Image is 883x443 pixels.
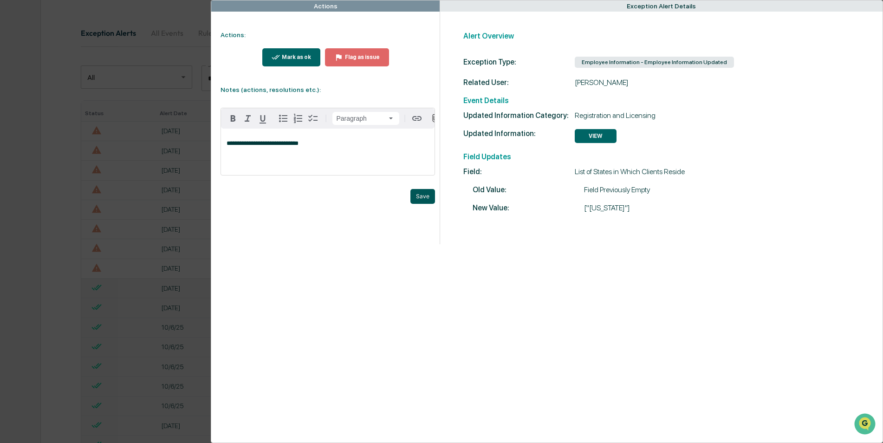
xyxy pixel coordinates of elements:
[463,78,575,87] span: Related User:
[627,2,696,10] div: Exception Alert Details
[426,112,442,124] button: Attach files
[463,152,869,161] h2: Field Updates
[240,111,255,126] button: Italic
[463,32,869,40] h2: Alert Overview
[473,203,869,212] div: ["[US_STATE]"]
[9,20,169,34] p: How can we help?
[9,136,17,143] div: 🔎
[473,185,584,194] span: Old Value:
[226,111,240,126] button: Bold
[325,48,389,66] button: Flag as issue
[221,31,246,39] strong: Actions:
[463,58,575,66] div: Exception Type:
[19,135,58,144] span: Data Lookup
[77,117,115,126] span: Attestations
[410,189,435,204] button: Save
[314,2,338,10] div: Actions
[67,118,75,125] div: 🗄️
[221,86,321,93] strong: Notes (actions, resolutions etc.):
[463,111,869,120] div: Registration and Licensing
[463,96,869,105] h2: Event Details
[473,203,584,212] span: New Value:
[9,71,26,88] img: 1746055101610-c473b297-6a78-478c-a979-82029cc54cd1
[463,167,869,176] div: List of States in Which Clients Reside
[6,113,64,130] a: 🖐️Preclearance
[332,112,399,125] button: Block type
[6,131,62,148] a: 🔎Data Lookup
[64,113,119,130] a: 🗄️Attestations
[463,111,575,120] span: Updated Information Category:
[158,74,169,85] button: Start new chat
[255,111,270,126] button: Underline
[19,117,60,126] span: Preclearance
[343,54,380,60] div: Flag as issue
[65,157,112,164] a: Powered byPylon
[575,129,617,143] button: VIEW
[463,78,869,87] div: [PERSON_NAME]
[463,129,575,138] span: Updated Information:
[9,118,17,125] div: 🖐️
[32,71,152,80] div: Start new chat
[280,54,311,60] div: Mark as ok
[32,80,117,88] div: We're available if you need us!
[473,185,869,194] div: Field Previously Empty
[92,157,112,164] span: Pylon
[853,412,878,437] iframe: Open customer support
[463,167,575,176] span: Field:
[262,48,321,66] button: Mark as ok
[575,57,734,68] div: Employee Information - Employee Information Updated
